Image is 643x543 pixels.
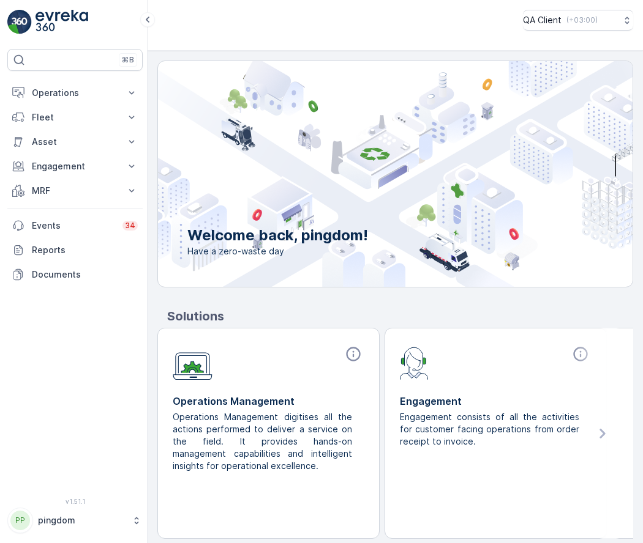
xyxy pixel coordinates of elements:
p: ( +03:00 ) [566,15,598,25]
p: Operations [32,87,118,99]
p: Asset [32,136,118,148]
p: QA Client [523,14,562,26]
p: Welcome back, pingdom! [187,226,368,245]
p: ⌘B [122,55,134,65]
button: Asset [7,130,143,154]
span: v 1.51.1 [7,498,143,505]
p: pingdom [38,514,126,526]
p: MRF [32,185,118,197]
a: Reports [7,238,143,262]
p: Solutions [167,307,633,325]
p: Documents [32,268,138,281]
div: PP [10,511,30,530]
p: Engagement consists of all the activities for customer facing operations from order receipt to in... [400,411,582,448]
p: Fleet [32,111,118,124]
a: Documents [7,262,143,287]
img: city illustration [103,61,633,287]
p: Engagement [32,160,118,172]
button: Operations [7,81,143,105]
p: Events [32,220,115,232]
p: Operations Management [173,394,364,408]
img: logo [7,10,32,34]
img: module-icon [173,345,212,380]
img: logo_light-DOdMpM7g.png [36,10,88,34]
p: Engagement [400,394,592,408]
img: module-icon [400,345,429,380]
button: QA Client(+03:00) [523,10,633,31]
button: Fleet [7,105,143,130]
p: Reports [32,244,138,256]
button: PPpingdom [7,508,143,533]
p: 34 [125,221,135,231]
button: Engagement [7,154,143,179]
a: Events34 [7,213,143,238]
span: Have a zero-waste day [187,245,368,257]
button: MRF [7,179,143,203]
p: Operations Management digitises all the actions performed to deliver a service on the field. It p... [173,411,355,472]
